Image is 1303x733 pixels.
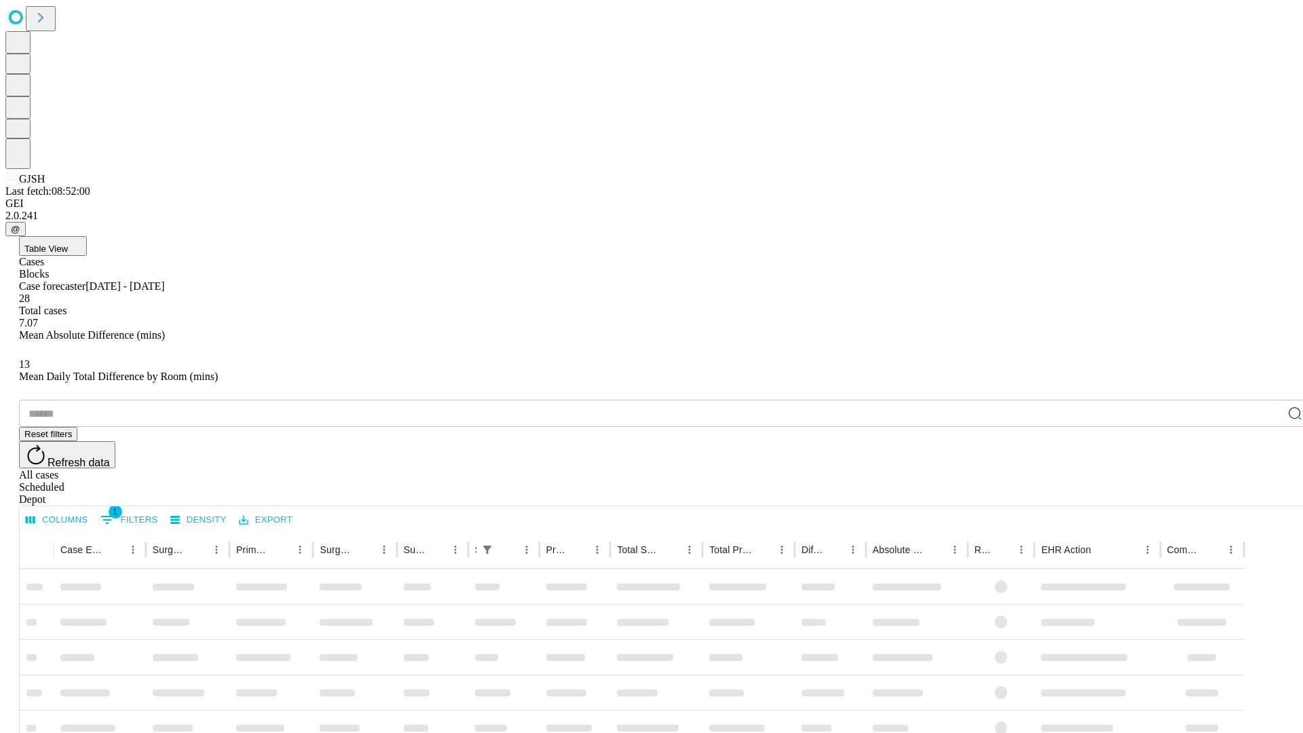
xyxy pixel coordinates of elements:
[24,429,72,439] span: Reset filters
[801,544,823,555] div: Difference
[975,544,992,555] div: Resolved in EHR
[320,544,354,555] div: Surgery Name
[109,505,122,519] span: 1
[5,185,90,197] span: Last fetch: 08:52:00
[1093,540,1112,559] button: Sort
[48,457,110,468] span: Refresh data
[617,544,660,555] div: Total Scheduled Duration
[19,441,115,468] button: Refresh data
[5,210,1298,222] div: 2.0.241
[945,540,964,559] button: Menu
[446,540,465,559] button: Menu
[19,317,38,328] span: 7.07
[19,358,30,370] span: 13
[188,540,207,559] button: Sort
[993,540,1012,559] button: Sort
[271,540,290,559] button: Sort
[124,540,143,559] button: Menu
[569,540,588,559] button: Sort
[475,544,476,555] div: Scheduled In Room Duration
[478,540,497,559] button: Show filters
[97,509,162,531] button: Show filters
[1041,544,1091,555] div: EHR Action
[873,544,925,555] div: Absolute Difference
[753,540,772,559] button: Sort
[427,540,446,559] button: Sort
[86,280,164,292] span: [DATE] - [DATE]
[22,510,92,531] button: Select columns
[404,544,426,555] div: Surgery Date
[546,544,568,555] div: Predicted In Room Duration
[207,540,226,559] button: Menu
[105,540,124,559] button: Sort
[1222,540,1241,559] button: Menu
[709,544,752,555] div: Total Predicted Duration
[24,244,68,254] span: Table View
[19,427,77,441] button: Reset filters
[290,540,309,559] button: Menu
[153,544,187,555] div: Surgeon Name
[19,305,67,316] span: Total cases
[5,222,26,236] button: @
[167,510,230,531] button: Density
[661,540,680,559] button: Sort
[498,540,517,559] button: Sort
[478,540,497,559] div: 1 active filter
[375,540,394,559] button: Menu
[19,329,165,341] span: Mean Absolute Difference (mins)
[1012,540,1031,559] button: Menu
[517,540,536,559] button: Menu
[11,224,20,234] span: @
[19,293,30,304] span: 28
[19,371,218,382] span: Mean Daily Total Difference by Room (mins)
[772,540,791,559] button: Menu
[1203,540,1222,559] button: Sort
[844,540,863,559] button: Menu
[680,540,699,559] button: Menu
[588,540,607,559] button: Menu
[235,510,296,531] button: Export
[926,540,945,559] button: Sort
[825,540,844,559] button: Sort
[1138,540,1157,559] button: Menu
[236,544,270,555] div: Primary Service
[5,198,1298,210] div: GEI
[1167,544,1201,555] div: Comments
[60,544,103,555] div: Case Epic Id
[356,540,375,559] button: Sort
[19,173,45,185] span: GJSH
[19,280,86,292] span: Case forecaster
[19,236,87,256] button: Table View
